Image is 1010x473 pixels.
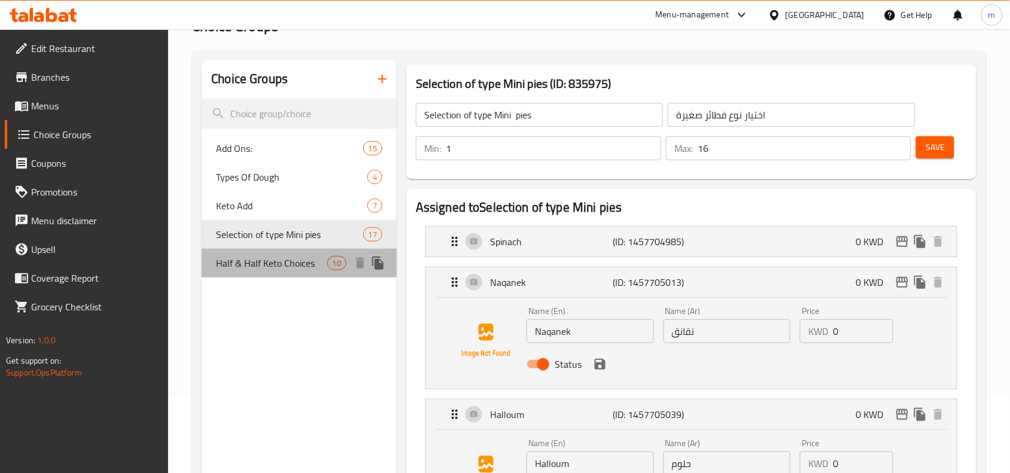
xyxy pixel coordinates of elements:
span: Add Ons: [216,141,363,155]
span: Half & Half Keto Choices [216,256,327,270]
p: (ID: 1457704985) [613,234,695,249]
p: KWD [808,456,828,471]
button: edit [893,273,911,291]
button: delete [929,273,947,291]
button: duplicate [911,233,929,251]
input: search [202,99,397,129]
span: 17 [364,229,382,240]
input: Please enter price [833,319,893,343]
span: Save [926,140,945,155]
a: Coupons [5,149,169,178]
p: 0 KWD [856,407,893,422]
button: Save [916,136,954,158]
button: edit [893,405,911,423]
span: m [988,8,996,22]
div: Expand [426,267,957,297]
a: Coverage Report [5,264,169,292]
div: Choices [363,141,382,155]
button: delete [929,233,947,251]
a: Menus [5,91,169,120]
input: Enter name En [527,319,654,343]
div: Types Of Dough4 [202,163,397,191]
span: Upsell [31,242,159,257]
div: Menu-management [656,8,729,22]
p: 0 KWD [856,234,893,249]
span: Branches [31,70,159,84]
button: duplicate [369,254,387,272]
span: Grocery Checklist [31,300,159,314]
div: Half & Half Keto Choices10deleteduplicate [202,249,397,277]
button: duplicate [911,273,929,291]
a: Grocery Checklist [5,292,169,321]
span: 15 [364,143,382,154]
p: KWD [808,324,828,338]
p: Spinach [490,234,613,249]
p: Naqanek [490,275,613,289]
p: (ID: 1457705039) [613,407,695,422]
p: Max: [674,141,693,155]
a: Menu disclaimer [5,206,169,235]
p: 0 KWD [856,275,893,289]
span: 10 [328,258,346,269]
a: Upsell [5,235,169,264]
p: Min: [424,141,441,155]
span: 1.0.0 [37,332,56,348]
a: Edit Restaurant [5,34,169,63]
span: Types Of Dough [216,170,367,184]
div: Expand [426,227,957,257]
a: Support.OpsPlatform [6,365,82,380]
span: 4 [368,172,382,183]
a: Branches [5,63,169,91]
span: 7 [368,200,382,212]
span: Status [555,357,582,371]
span: Coverage Report [31,271,159,285]
span: Menu disclaimer [31,213,159,228]
div: Add Ons:15 [202,134,397,163]
h3: Selection of type Mini pies (ID: 835975) [416,74,967,93]
button: duplicate [911,405,929,423]
span: Choice Groups [34,127,159,142]
div: Choices [367,199,382,213]
span: Promotions [31,185,159,199]
span: Get support on: [6,353,61,368]
li: Expand [416,221,967,262]
span: Coupons [31,156,159,170]
li: ExpandNaqanekName (En)Name (Ar)PriceKWDStatussave [416,262,967,394]
button: edit [893,233,911,251]
a: Choice Groups [5,120,169,149]
span: Version: [6,332,35,348]
p: Halloum [490,407,613,422]
span: Keto Add [216,199,367,213]
img: Naqanek [448,303,524,379]
button: delete [929,405,947,423]
h2: Assigned to Selection of type Mini pies [416,199,967,216]
button: save [591,355,609,373]
div: [GEOGRAPHIC_DATA] [786,8,865,22]
div: Selection of type Mini pies17 [202,220,397,249]
button: delete [351,254,369,272]
span: Menus [31,99,159,113]
span: Edit Restaurant [31,41,159,56]
div: Keto Add7 [202,191,397,220]
div: Expand [426,399,957,429]
span: Selection of type Mini pies [216,227,363,242]
input: Enter name Ar [664,319,791,343]
a: Promotions [5,178,169,206]
p: (ID: 1457705013) [613,275,695,289]
h2: Choice Groups [211,70,288,88]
